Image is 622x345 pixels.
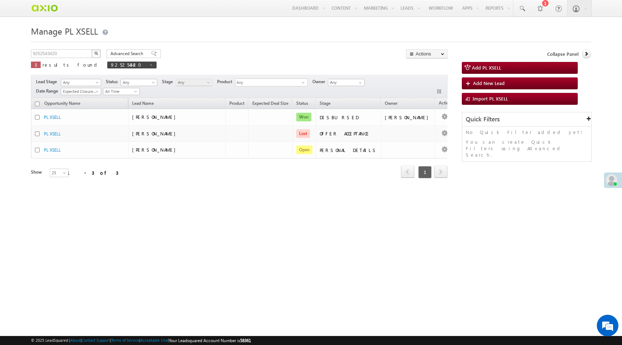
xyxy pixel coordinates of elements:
button: Actions [406,49,447,58]
div: Any [235,79,308,86]
div: OFFER ACCEPTANCE [320,130,378,137]
img: Search [94,51,98,55]
span: Actions [435,99,457,108]
a: Opportunity Name [41,99,84,109]
span: [PERSON_NAME] [132,130,179,136]
a: Any [61,79,101,86]
span: © 2025 LeadSquared | | | | | [31,337,251,344]
span: Any [61,79,99,86]
span: Open [296,145,312,154]
a: PL XSELL [44,147,61,153]
span: 58361 [240,338,251,343]
span: Collapse Panel [547,51,578,57]
a: 25 [50,169,68,177]
span: Won [296,113,311,121]
span: Opportunity Name [44,100,80,106]
span: select [302,81,307,84]
span: Lead Stage [36,79,60,85]
a: Expected Deal Size [249,99,292,109]
p: No Quick Filter added yet! [466,129,588,135]
div: Minimize live chat window [118,4,135,21]
span: Expected Deal Size [252,100,288,106]
span: Product [229,100,244,106]
div: PERSONAL DETAILS [320,147,378,153]
a: All Time [103,88,140,95]
img: d_60004797649_company_0_60004797649 [12,38,30,47]
span: Owner [385,100,397,106]
span: Stage [320,100,330,106]
span: Lost [296,129,310,138]
span: Product [217,79,235,85]
p: You can create Quick Filters using Advanced Search. [466,139,588,158]
a: Any [121,79,157,86]
span: Any [121,79,155,86]
span: Any [176,79,210,86]
a: Terms of Service [111,338,139,342]
a: next [434,166,447,178]
a: Any [176,79,212,86]
span: Owner [312,79,328,85]
textarea: Type your message and hit 'Enter' [9,67,131,216]
span: Lead Name [129,99,157,109]
span: 1 [418,166,432,178]
div: 1 - 3 of 3 [67,169,118,177]
span: Manage PL XSELL [31,25,98,37]
span: 9252543420 [111,62,146,68]
div: Show [31,169,44,175]
input: Check all records [35,102,40,106]
span: Stage [162,79,176,85]
a: Stage [316,99,334,109]
span: results found [42,62,100,68]
span: Any [235,79,302,87]
a: prev [401,166,414,178]
span: Date Range [36,88,61,94]
div: Quick Filters [462,112,591,126]
span: Advanced Search [111,50,145,57]
div: DISBURSED [320,114,378,121]
a: Status [293,99,312,109]
span: [PERSON_NAME] [132,114,179,120]
a: Show All Items [355,79,364,86]
span: All Time [103,88,138,95]
em: Start Chat [98,222,131,232]
span: Your Leadsquared Account Number is [169,338,251,343]
a: PL XSELL [44,115,61,120]
div: [PERSON_NAME] [385,114,432,121]
a: About [70,338,81,342]
a: Acceptable Use [140,338,168,342]
span: Add New Lead [473,80,505,86]
a: PL XSELL [44,131,61,136]
input: Type to Search [328,79,365,86]
img: Custom Logo [31,2,58,14]
span: [PERSON_NAME] [132,147,179,153]
span: 3 [35,62,37,68]
span: Add PL XSELL [472,64,501,71]
span: 25 [50,170,69,176]
a: Expected Closure Date [61,88,101,95]
div: Chat with us now [37,38,121,47]
span: Expected Closure Date [61,88,99,95]
span: Status [106,79,121,85]
span: Import PL XSELL [473,95,508,102]
a: Contact Support [82,338,110,342]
